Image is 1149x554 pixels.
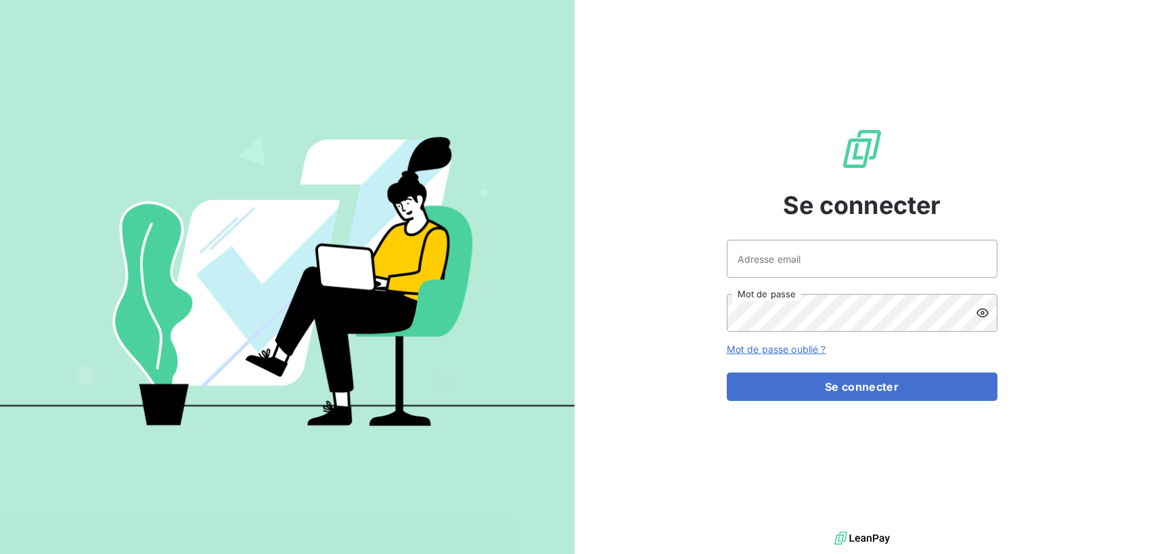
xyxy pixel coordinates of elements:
[834,528,890,549] img: logo
[727,343,826,355] a: Mot de passe oublié ?
[783,187,941,223] span: Se connecter
[727,372,997,401] button: Se connecter
[727,240,997,278] input: placeholder
[840,127,884,171] img: Logo LeanPay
